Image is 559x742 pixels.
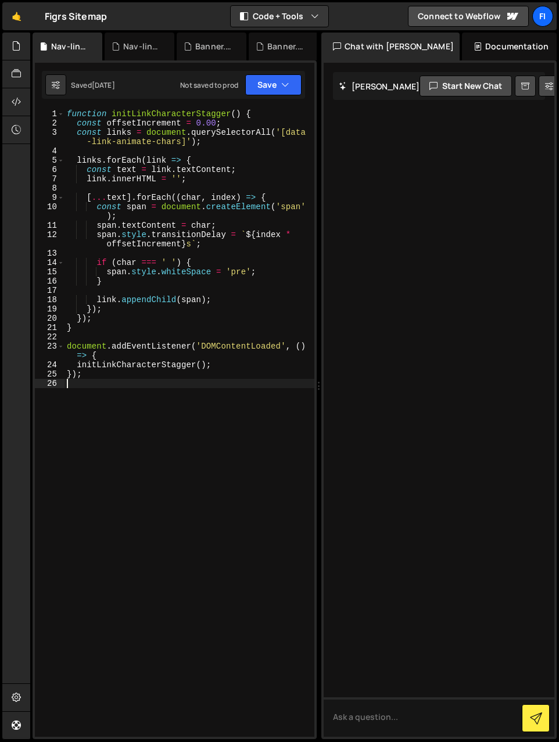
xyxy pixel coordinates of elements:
div: 3 [35,128,64,146]
div: 18 [35,295,64,304]
a: Fi [532,6,553,27]
a: 🤙 [2,2,31,30]
div: Banner.css [195,41,232,52]
div: 17 [35,286,64,295]
div: 6 [35,165,64,174]
div: 13 [35,249,64,258]
div: Saved [71,80,115,90]
div: 11 [35,221,64,230]
div: Chat with [PERSON_NAME] [321,33,460,60]
div: 23 [35,342,64,360]
div: Not saved to prod [180,80,238,90]
div: 15 [35,267,64,277]
div: Nav-links.css [123,41,160,52]
a: Connect to Webflow [408,6,529,27]
div: 21 [35,323,64,332]
div: Figrs Sitemap [45,9,107,23]
div: 5 [35,156,64,165]
div: 10 [35,202,64,221]
div: 7 [35,174,64,184]
div: 1 [35,109,64,119]
div: Banner.js [267,41,304,52]
div: 9 [35,193,64,202]
button: Code + Tools [231,6,328,27]
div: Documentation [462,33,557,60]
div: 14 [35,258,64,267]
div: Nav-links.js [51,41,88,52]
div: 2 [35,119,64,128]
button: Save [245,74,302,95]
div: 24 [35,360,64,370]
div: 22 [35,332,64,342]
div: 25 [35,370,64,379]
div: [DATE] [92,80,115,90]
button: Start new chat [420,76,512,96]
div: 19 [35,304,64,314]
div: 26 [35,379,64,388]
div: 20 [35,314,64,323]
div: 4 [35,146,64,156]
div: 16 [35,277,64,286]
h2: [PERSON_NAME] [339,81,420,92]
div: 8 [35,184,64,193]
div: 12 [35,230,64,249]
